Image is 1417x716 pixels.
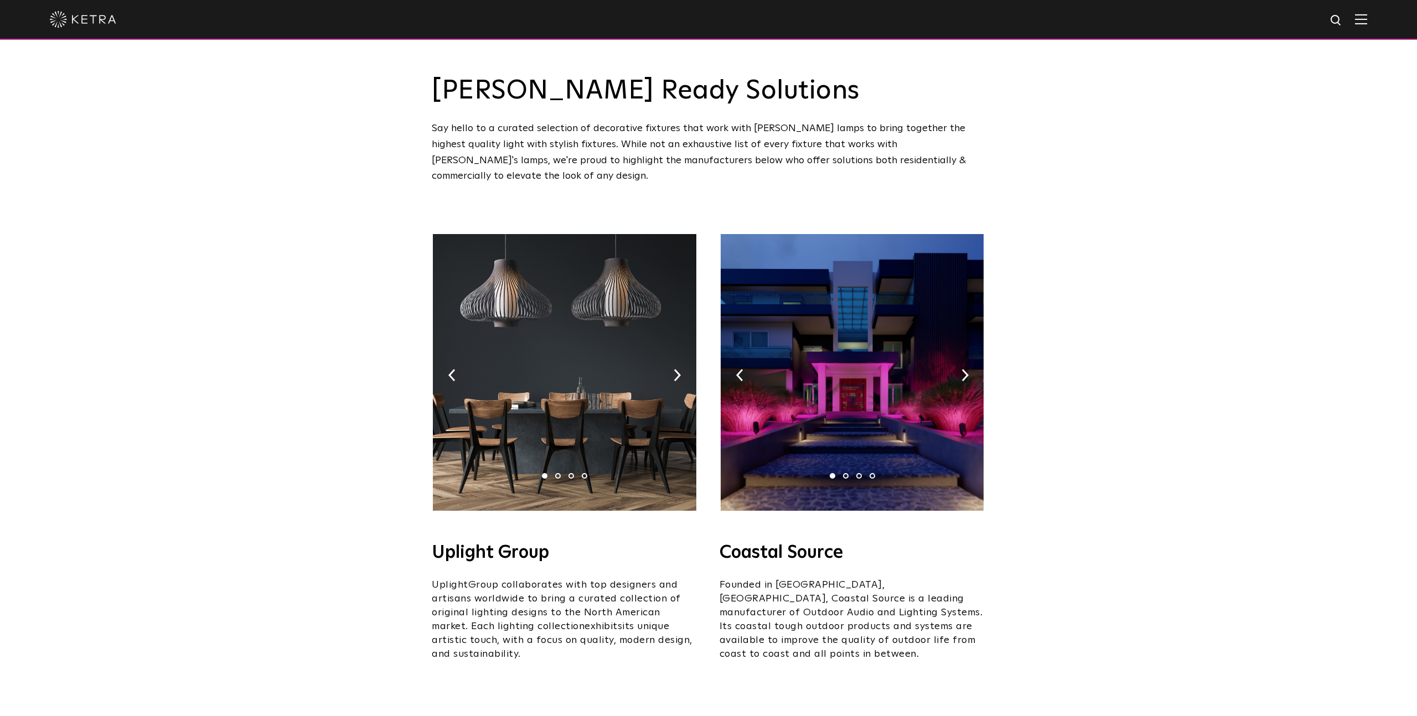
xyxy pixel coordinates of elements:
[721,234,984,511] img: 03-1.jpg
[1330,14,1343,28] img: search icon
[1355,14,1367,24] img: Hamburger%20Nav.svg
[720,580,983,659] span: Founded in [GEOGRAPHIC_DATA], [GEOGRAPHIC_DATA], Coastal Source is a leading manufacturer of Outd...
[720,544,985,562] h4: Coastal Source
[432,621,692,659] span: its unique artistic touch, with a focus on quality, modern design, and sustainability.
[432,544,697,562] h4: Uplight Group
[585,621,622,631] span: exhibits
[448,369,456,381] img: arrow-left-black.svg
[961,369,969,381] img: arrow-right-black.svg
[432,580,468,590] span: Uplight
[432,580,681,631] span: Group collaborates with top designers and artisans worldwide to bring a curated collection of ori...
[433,234,696,511] img: Uplight_Ketra_Image.jpg
[736,369,743,381] img: arrow-left-black.svg
[674,369,681,381] img: arrow-right-black.svg
[432,77,985,104] h3: [PERSON_NAME] Ready Solutions
[50,11,116,28] img: ketra-logo-2019-white
[432,121,985,184] div: Say hello to a curated selection of decorative fixtures that work with [PERSON_NAME] lamps to bri...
